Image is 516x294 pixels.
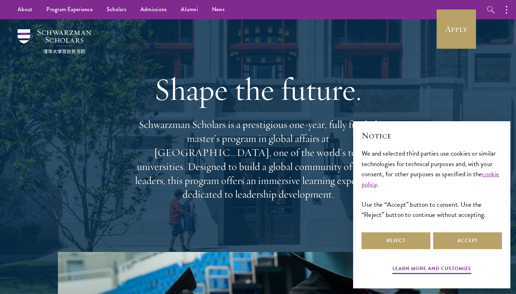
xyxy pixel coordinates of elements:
[392,264,471,275] button: Learn more and customize
[18,29,91,54] img: Schwarzman Scholars
[362,169,500,189] a: cookie policy
[362,232,430,249] button: Reject
[362,148,502,219] div: We and selected third parties use cookies or similar technologies for technical purposes and, wit...
[132,70,384,109] h1: Shape the future.
[132,118,384,201] p: Schwarzman Scholars is a prestigious one-year, fully funded master’s program in global affairs at...
[437,9,476,49] a: Apply
[362,130,502,142] h2: Notice
[433,232,502,249] button: Accept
